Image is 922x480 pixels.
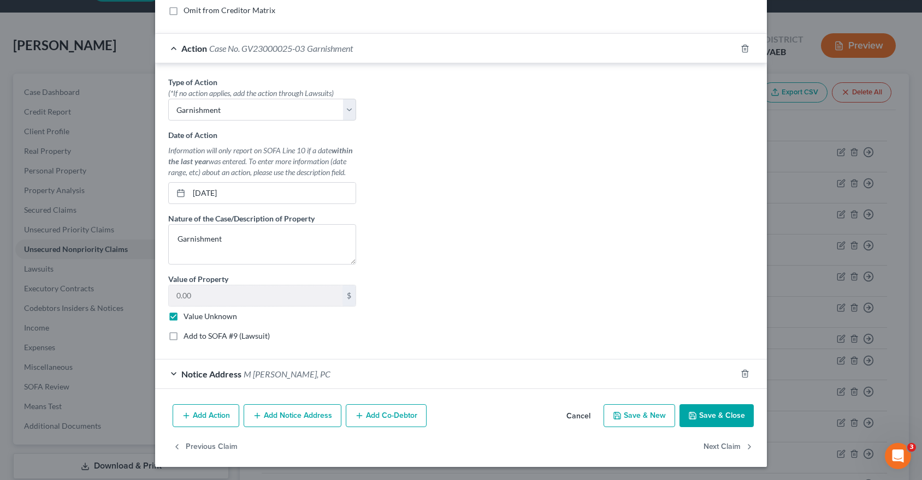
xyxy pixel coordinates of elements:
span: Notice Address [181,369,241,379]
label: Value of Property [168,273,228,285]
span: Omit from Creditor Matrix [184,5,275,15]
button: Add Notice Address [244,404,341,427]
span: M [PERSON_NAME], PC [244,369,330,379]
button: Previous Claim [173,436,238,459]
div: (*If no action applies, add the action through Lawsuits) [168,88,356,99]
span: Type of Action [168,77,217,87]
button: Add Action [173,404,239,427]
span: Action [181,43,207,53]
input: 0.00 [169,285,342,306]
iframe: Intercom live chat [885,443,911,469]
button: Add Co-Debtor [346,404,427,427]
button: Save & Close [679,404,754,427]
label: Nature of the Case/Description of Property [168,213,315,224]
span: Garnishment [307,43,353,53]
button: Next Claim [704,436,754,459]
span: Case No. GV23000025-03 [209,43,305,53]
button: Cancel [558,405,599,427]
label: Value Unknown [184,311,237,322]
span: 3 [907,443,916,452]
input: MM/DD/YYYY [189,183,356,203]
div: $ [342,285,356,306]
label: Add to SOFA #9 (Lawsuit) [184,331,270,341]
label: Date of Action [168,129,217,141]
div: Information will only report on SOFA Line 10 if a date was entered. To enter more information (da... [168,145,356,178]
button: Save & New [604,404,675,427]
